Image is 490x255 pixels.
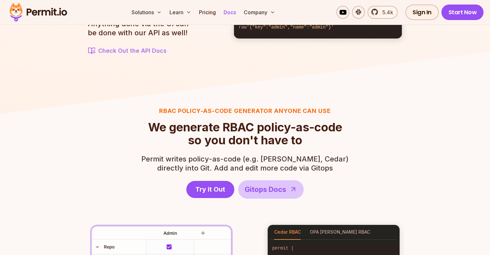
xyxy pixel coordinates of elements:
[167,6,194,19] button: Learn
[6,1,70,23] img: Permit logo
[245,184,286,195] span: Gitops Docs
[148,121,342,134] span: We generate RBAC policy-as-code
[186,181,234,198] a: Try it Out
[98,46,167,55] span: Check Out the API Docs
[274,225,301,240] button: Cedar RBAC
[141,154,349,163] span: Permit writes policy-as-code (e.g. [PERSON_NAME], Cedar)
[268,244,400,253] code: permit (
[196,6,218,19] a: Pricing
[221,6,239,19] a: Docs
[241,6,278,19] button: Company
[310,225,370,240] button: OPA [PERSON_NAME] RBAC
[148,121,342,147] h2: so you don't have to
[405,5,439,20] a: Sign In
[247,25,334,30] span: '{"key":"admin","name":"admin"}'
[129,6,164,19] button: Solutions
[379,8,393,16] span: 5.4k
[88,46,198,55] a: Check Out the API Docs
[441,5,484,20] a: Start Now
[141,106,349,116] h3: RBAC Policy-as-code generator anyone can use
[367,6,398,19] a: 5.4k
[141,154,349,172] p: directly into Git. Add and edit more code via Gitops
[195,185,225,194] span: Try it Out
[238,180,304,199] a: Gitops Docs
